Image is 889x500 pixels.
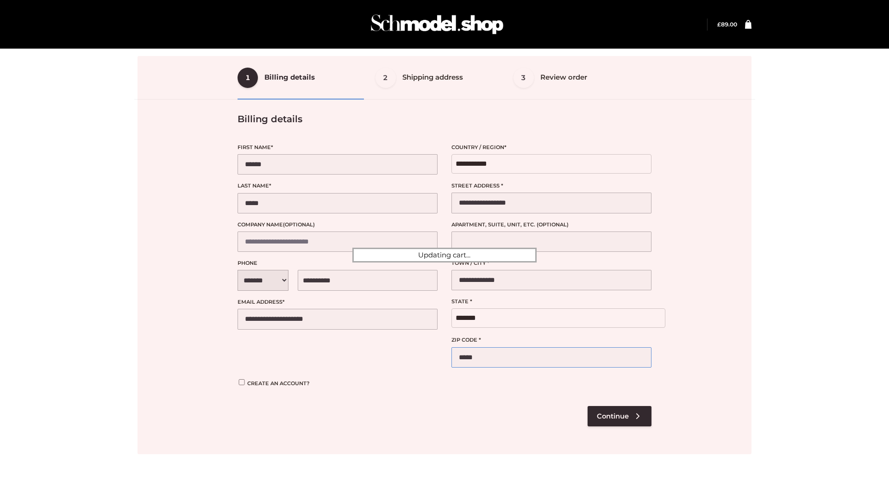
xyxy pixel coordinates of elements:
bdi: 89.00 [717,21,737,28]
span: £ [717,21,721,28]
a: £89.00 [717,21,737,28]
div: Updating cart... [352,248,537,262]
img: Schmodel Admin 964 [368,6,507,43]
